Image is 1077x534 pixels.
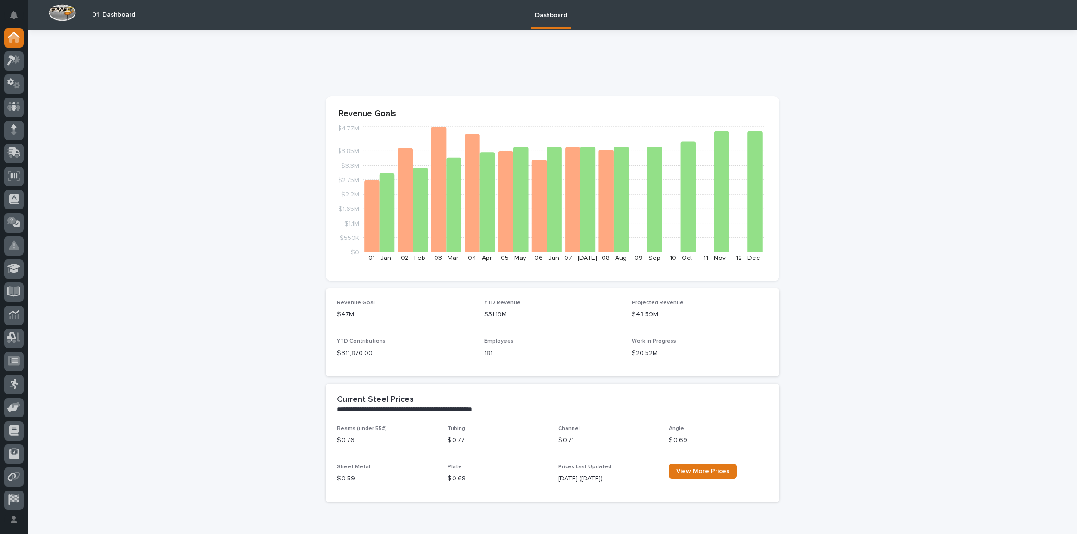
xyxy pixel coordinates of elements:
text: 09 - Sep [634,255,660,261]
button: Notifications [4,6,24,25]
p: $ 0.71 [558,436,658,445]
span: YTD Revenue [484,300,521,306]
span: Channel [558,426,580,431]
p: Revenue Goals [339,109,766,119]
tspan: $550K [340,235,359,241]
span: Tubing [448,426,465,431]
span: Prices Last Updated [558,464,611,470]
p: [DATE] ([DATE]) [558,474,658,484]
p: $ 0.59 [337,474,436,484]
text: 10 - Oct [670,255,692,261]
h2: Current Steel Prices [337,395,414,405]
p: $ 311,870.00 [337,349,473,358]
div: Notifications [12,11,24,26]
tspan: $1.1M [344,221,359,227]
h2: 01. Dashboard [92,11,135,19]
span: Projected Revenue [632,300,684,306]
span: Angle [669,426,684,431]
text: 01 - Jan [368,255,391,261]
a: View More Prices [669,464,737,479]
span: Work in Progress [632,338,676,344]
p: 181 [484,349,621,358]
p: $ 0.77 [448,436,547,445]
span: Sheet Metal [337,464,370,470]
span: View More Prices [676,468,729,474]
tspan: $4.77M [337,126,359,132]
text: 03 - Mar [434,255,459,261]
text: 07 - [DATE] [564,255,597,261]
p: $47M [337,310,473,319]
tspan: $0 [351,249,359,256]
text: 11 - Nov [703,255,725,261]
p: $48.59M [632,310,768,319]
img: Workspace Logo [49,4,76,21]
tspan: $2.75M [338,177,359,184]
p: $ 0.68 [448,474,547,484]
p: $20.52M [632,349,768,358]
span: Plate [448,464,462,470]
p: $31.19M [484,310,621,319]
text: 08 - Aug [601,255,626,261]
text: 06 - Jun [535,255,559,261]
text: 12 - Dec [736,255,760,261]
span: Employees [484,338,514,344]
span: Revenue Goal [337,300,375,306]
p: $ 0.76 [337,436,436,445]
text: 02 - Feb [401,255,425,261]
tspan: $3.3M [341,163,359,169]
tspan: $3.85M [337,148,359,155]
p: $ 0.69 [669,436,768,445]
span: Beams (under 55#) [337,426,387,431]
text: 04 - Apr [468,255,492,261]
span: YTD Contributions [337,338,386,344]
tspan: $1.65M [338,206,359,213]
tspan: $2.2M [341,191,359,198]
text: 05 - May [501,255,526,261]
